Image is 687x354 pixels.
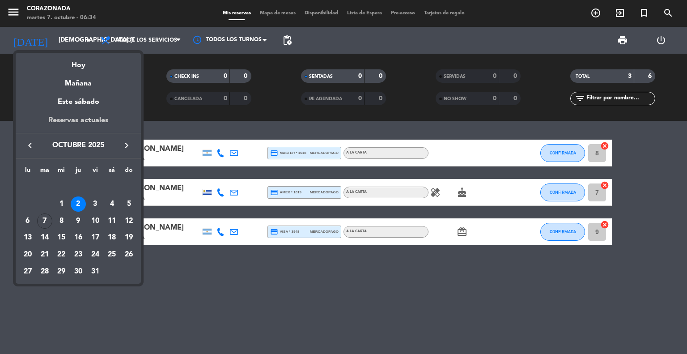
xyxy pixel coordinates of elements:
[36,263,53,280] td: 28 de octubre de 2025
[71,247,86,262] div: 23
[121,247,136,262] div: 26
[88,230,103,245] div: 17
[22,140,38,151] button: keyboard_arrow_left
[70,213,87,230] td: 9 de octubre de 2025
[121,196,136,212] div: 5
[54,264,69,279] div: 29
[25,140,35,151] i: keyboard_arrow_left
[120,213,137,230] td: 12 de octubre de 2025
[19,165,36,179] th: lunes
[53,213,70,230] td: 8 de octubre de 2025
[88,213,103,229] div: 10
[104,196,121,213] td: 4 de octubre de 2025
[16,115,141,133] div: Reservas actuales
[36,213,53,230] td: 7 de octubre de 2025
[104,246,121,263] td: 25 de octubre de 2025
[120,196,137,213] td: 5 de octubre de 2025
[88,264,103,279] div: 31
[36,246,53,263] td: 21 de octubre de 2025
[36,165,53,179] th: martes
[87,263,104,280] td: 31 de octubre de 2025
[87,246,104,263] td: 24 de octubre de 2025
[70,246,87,263] td: 23 de octubre de 2025
[20,264,35,279] div: 27
[120,246,137,263] td: 26 de octubre de 2025
[71,213,86,229] div: 9
[121,213,136,229] div: 12
[104,213,121,230] td: 11 de octubre de 2025
[53,263,70,280] td: 29 de octubre de 2025
[16,71,141,90] div: Mañana
[104,165,121,179] th: sábado
[20,213,35,229] div: 6
[19,179,137,196] td: OCT.
[37,264,52,279] div: 28
[19,263,36,280] td: 27 de octubre de 2025
[54,230,69,245] div: 15
[121,230,136,245] div: 19
[53,165,70,179] th: miércoles
[120,229,137,246] td: 19 de octubre de 2025
[87,229,104,246] td: 17 de octubre de 2025
[88,196,103,212] div: 3
[19,213,36,230] td: 6 de octubre de 2025
[53,196,70,213] td: 1 de octubre de 2025
[104,229,121,246] td: 18 de octubre de 2025
[36,229,53,246] td: 14 de octubre de 2025
[104,196,119,212] div: 4
[37,230,52,245] div: 14
[119,140,135,151] button: keyboard_arrow_right
[104,247,119,262] div: 25
[19,246,36,263] td: 20 de octubre de 2025
[37,247,52,262] div: 21
[19,229,36,246] td: 13 de octubre de 2025
[120,165,137,179] th: domingo
[20,230,35,245] div: 13
[71,230,86,245] div: 16
[16,53,141,71] div: Hoy
[104,230,119,245] div: 18
[54,213,69,229] div: 8
[38,140,119,151] span: octubre 2025
[53,229,70,246] td: 15 de octubre de 2025
[54,196,69,212] div: 1
[88,247,103,262] div: 24
[71,264,86,279] div: 30
[16,90,141,115] div: Este sábado
[53,246,70,263] td: 22 de octubre de 2025
[104,213,119,229] div: 11
[71,196,86,212] div: 2
[70,165,87,179] th: jueves
[87,196,104,213] td: 3 de octubre de 2025
[87,165,104,179] th: viernes
[70,196,87,213] td: 2 de octubre de 2025
[121,140,132,151] i: keyboard_arrow_right
[70,263,87,280] td: 30 de octubre de 2025
[70,229,87,246] td: 16 de octubre de 2025
[54,247,69,262] div: 22
[87,213,104,230] td: 10 de octubre de 2025
[20,247,35,262] div: 20
[37,213,52,229] div: 7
